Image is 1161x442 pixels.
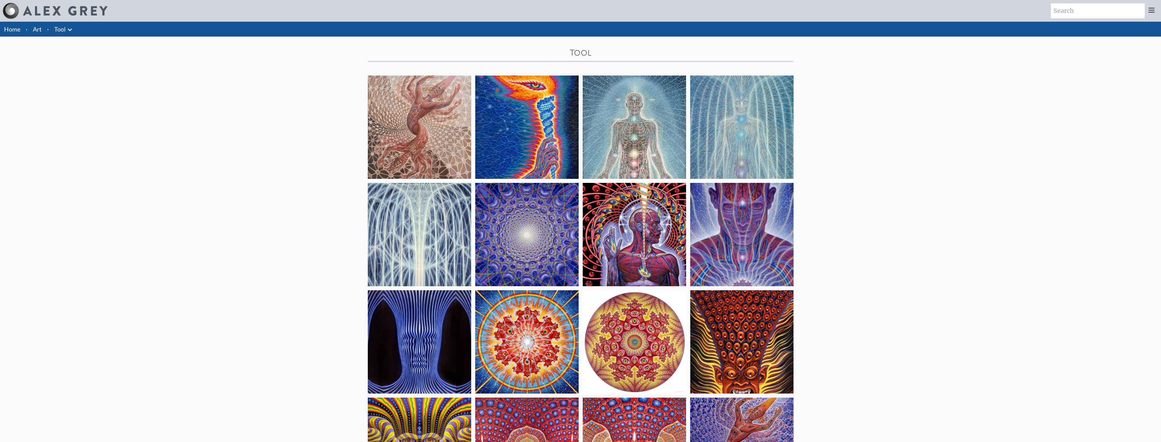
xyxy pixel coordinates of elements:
[23,22,30,37] li: ·
[33,24,42,34] a: Art
[690,183,794,286] img: Mystic Eye, 2018, Alex Grey
[368,47,794,58] div: Tool
[4,25,20,33] a: Home
[44,22,52,37] li: ·
[1051,3,1145,18] input: Search
[54,24,66,34] a: Tool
